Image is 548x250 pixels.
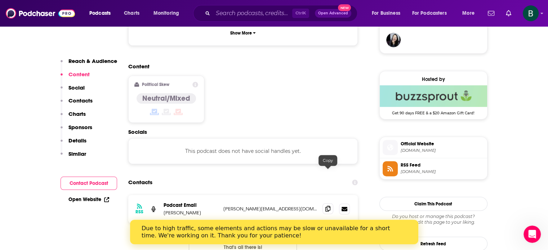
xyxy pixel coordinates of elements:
p: Podcast Email [164,202,218,208]
button: open menu [84,8,120,19]
iframe: Intercom live chat [524,226,541,243]
button: Open AdvancedNew [315,9,351,18]
p: Charts [68,110,86,117]
button: Show profile menu [523,5,539,21]
p: Show More [230,31,252,36]
img: User Profile [523,5,539,21]
p: Reach & Audience [68,58,117,64]
span: More [462,8,475,18]
img: Buzzsprout Deal: Get 90 days FREE & a $20 Amazon Gift Card! [380,85,487,107]
h2: Contacts [128,176,152,189]
h4: Neutral/Mixed [142,94,190,103]
span: Podcasts [89,8,111,18]
p: [PERSON_NAME][EMAIL_ADDRESS][DOMAIN_NAME] [223,206,317,212]
h2: Political Skew [142,82,169,87]
p: Similar [68,150,86,157]
span: Get 90 days FREE & a $20 Amazon Gift Card! [380,107,487,115]
img: marypoffenroth [386,33,401,47]
p: [PERSON_NAME] [164,210,218,216]
a: Charts [119,8,144,19]
div: This podcast does not have social handles yet. [128,138,358,164]
div: Copy [318,155,337,166]
span: For Business [372,8,400,18]
button: Reach & Audience [61,58,117,71]
button: Content [61,71,90,84]
button: Similar [61,150,86,164]
button: open menu [407,8,457,19]
a: Show notifications dropdown [485,7,497,19]
div: Search podcasts, credits, & more... [200,5,364,22]
input: Search podcasts, credits, & more... [213,8,292,19]
span: Charts [124,8,139,18]
button: open menu [367,8,409,19]
h2: Content [128,63,352,70]
button: Show More [134,26,352,40]
button: open menu [457,8,484,19]
div: Hosted by [380,76,487,82]
p: Social [68,84,85,91]
button: Charts [61,110,86,124]
button: Contacts [61,97,93,110]
button: open menu [148,8,188,19]
span: Logged in as betsy46033 [523,5,539,21]
span: New [338,4,351,11]
a: Show notifications dropdown [503,7,514,19]
h3: RSS [135,209,143,215]
span: feeds.buzzsprout.com [401,169,484,174]
a: Official Website[DOMAIN_NAME] [383,140,484,155]
button: Claim This Podcast [379,197,487,211]
img: Podchaser - Follow, Share and Rate Podcasts [6,6,75,20]
span: michellegauthier.com [401,148,484,153]
a: Open Website [68,196,109,203]
button: Contact Podcast [61,177,117,190]
iframe: Intercom live chat banner [130,220,418,244]
a: RSS Feed[DOMAIN_NAME] [383,161,484,176]
p: Contacts [68,97,93,104]
span: Do you host or manage this podcast? [379,214,487,219]
button: Details [61,137,86,150]
span: For Podcasters [412,8,447,18]
span: Open Advanced [318,12,348,15]
h2: Socials [128,128,358,135]
a: Buzzsprout Deal: Get 90 days FREE & a $20 Amazon Gift Card! [380,85,487,115]
p: Sponsors [68,124,92,131]
button: Social [61,84,85,97]
p: Details [68,137,86,144]
span: Monitoring [153,8,179,18]
button: Sponsors [61,124,92,137]
span: RSS Feed [401,162,484,168]
span: Official Website [401,141,484,147]
span: Ctrl K [292,9,309,18]
div: Claim and edit this page to your liking. [379,214,487,225]
p: Content [68,71,90,78]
